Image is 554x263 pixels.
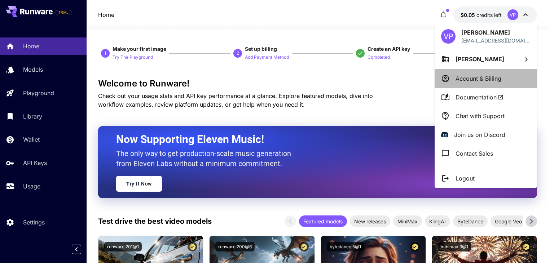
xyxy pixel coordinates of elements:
p: [PERSON_NAME] [461,28,531,37]
p: Logout [456,174,475,183]
button: [PERSON_NAME] [435,49,537,69]
div: VP [441,29,456,44]
p: Contact Sales [456,149,493,158]
p: Account & Billing [456,74,501,83]
p: [EMAIL_ADDRESS][DOMAIN_NAME] [461,37,531,44]
p: Chat with Support [456,112,505,120]
div: vadimexpert95@gmail.com [461,37,531,44]
p: Join us on Discord [454,130,505,139]
span: Documentation [456,93,504,102]
span: [PERSON_NAME] [456,55,504,63]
